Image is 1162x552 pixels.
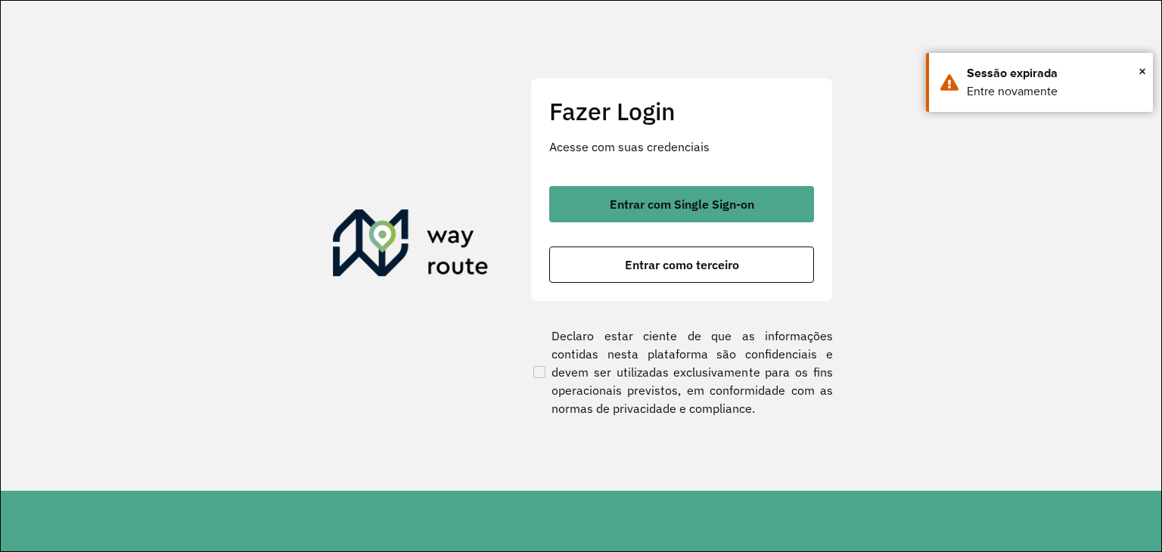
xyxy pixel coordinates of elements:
button: button [549,247,814,283]
img: Roteirizador AmbevTech [333,209,489,282]
button: Close [1139,60,1146,82]
h2: Fazer Login [549,97,814,126]
span: Entrar com Single Sign-on [610,198,754,210]
div: Entre novamente [967,82,1142,101]
p: Acesse com suas credenciais [549,138,814,156]
button: button [549,186,814,222]
label: Declaro estar ciente de que as informações contidas nesta plataforma são confidenciais e devem se... [530,327,833,417]
div: Sessão expirada [967,64,1142,82]
span: × [1139,60,1146,82]
span: Entrar como terceiro [625,259,739,271]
